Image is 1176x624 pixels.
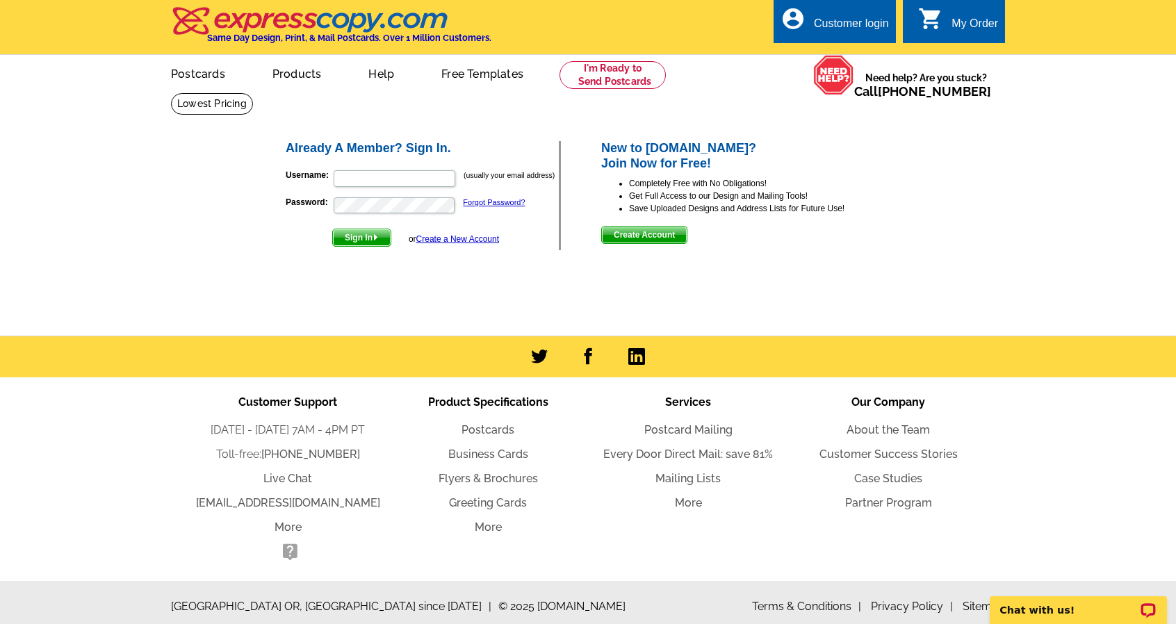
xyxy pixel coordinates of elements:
[448,448,528,461] a: Business Cards
[665,395,711,409] span: Services
[819,448,958,461] a: Customer Success Stories
[449,496,527,509] a: Greeting Cards
[813,55,854,95] img: help
[498,598,626,615] span: © 2025 [DOMAIN_NAME]
[188,446,388,463] li: Toll-free:
[871,600,953,613] a: Privacy Policy
[854,71,998,99] span: Need help? Are you stuck?
[428,395,548,409] span: Product Specifications
[286,169,332,181] label: Username:
[416,234,499,244] a: Create a New Account
[601,141,892,171] h2: New to [DOMAIN_NAME]? Join Now for Free!
[781,6,806,31] i: account_circle
[981,580,1176,624] iframe: LiveChat chat widget
[462,423,514,436] a: Postcards
[409,233,499,245] div: or
[250,56,344,89] a: Products
[263,472,312,485] a: Live Chat
[463,198,525,206] a: Forgot Password?
[373,234,379,240] img: button-next-arrow-white.png
[601,226,687,244] button: Create Account
[332,229,391,247] button: Sign In
[188,422,388,438] li: [DATE] - [DATE] 7AM - 4PM PT
[171,17,491,43] a: Same Day Design, Print, & Mail Postcards. Over 1 Million Customers.
[261,448,360,461] a: [PHONE_NUMBER]
[878,84,991,99] a: [PHONE_NUMBER]
[439,472,538,485] a: Flyers & Brochures
[603,448,773,461] a: Every Door Direct Mail: save 81%
[847,423,930,436] a: About the Team
[952,17,998,37] div: My Order
[752,600,861,613] a: Terms & Conditions
[655,472,721,485] a: Mailing Lists
[854,472,922,485] a: Case Studies
[845,496,932,509] a: Partner Program
[149,56,247,89] a: Postcards
[918,6,943,31] i: shopping_cart
[963,600,1005,613] a: Sitemap
[854,84,991,99] span: Call
[333,229,391,246] span: Sign In
[275,520,302,534] a: More
[602,227,687,243] span: Create Account
[286,196,332,208] label: Password:
[918,15,998,33] a: shopping_cart My Order
[171,598,491,615] span: [GEOGRAPHIC_DATA] OR, [GEOGRAPHIC_DATA] since [DATE]
[629,202,892,215] li: Save Uploaded Designs and Address Lists for Future Use!
[814,17,889,37] div: Customer login
[644,423,733,436] a: Postcard Mailing
[207,33,491,43] h4: Same Day Design, Print, & Mail Postcards. Over 1 Million Customers.
[675,496,702,509] a: More
[851,395,925,409] span: Our Company
[286,141,559,156] h2: Already A Member? Sign In.
[629,190,892,202] li: Get Full Access to our Design and Mailing Tools!
[196,496,380,509] a: [EMAIL_ADDRESS][DOMAIN_NAME]
[475,520,502,534] a: More
[419,56,546,89] a: Free Templates
[629,177,892,190] li: Completely Free with No Obligations!
[781,15,889,33] a: account_circle Customer login
[238,395,337,409] span: Customer Support
[346,56,416,89] a: Help
[464,171,555,179] small: (usually your email address)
